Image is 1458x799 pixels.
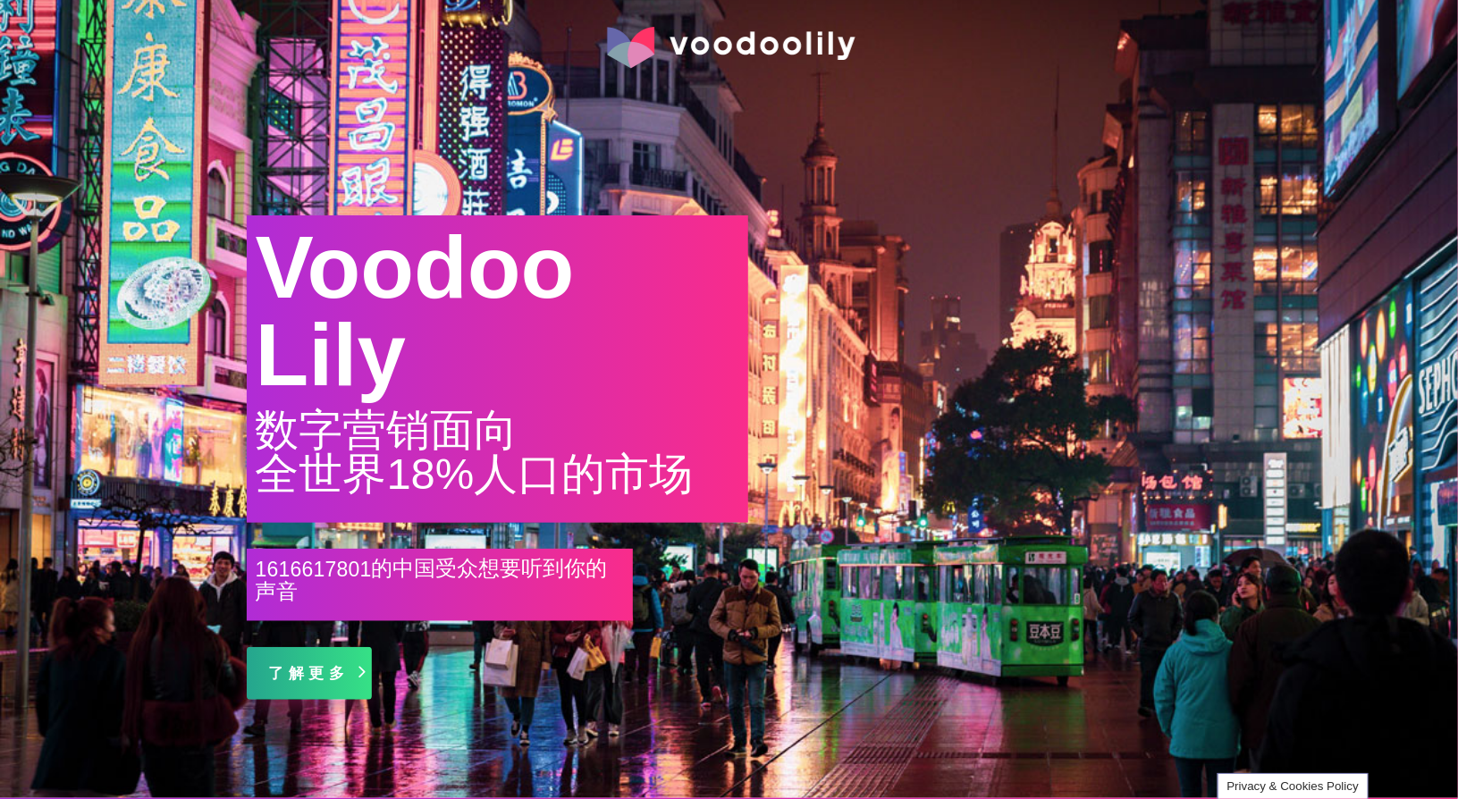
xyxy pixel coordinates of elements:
h2: 数字营销面向 全世界18%人口的市场 [256,408,740,505]
div: 8 [337,559,349,580]
span: Privacy & Cookies Policy [1227,779,1359,793]
div: 6 [291,559,302,580]
div: 7 [325,559,337,580]
div: 1 [314,559,325,580]
div: 6 [267,559,279,580]
h3: 的中国受众想要听到你的声音 [256,558,624,611]
div: 1 [360,559,372,580]
div: 0 [349,559,360,580]
div: 1 [279,559,291,580]
div: 6 [302,559,314,580]
h1: Voodoo Lily [256,224,740,408]
a: 了解更多 [247,647,372,700]
div: 1 [256,559,267,580]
